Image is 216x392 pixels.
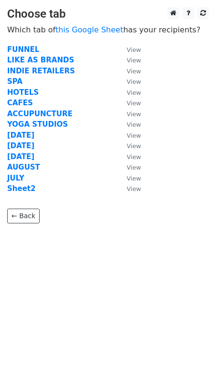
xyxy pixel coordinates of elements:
[127,175,141,182] small: View
[7,45,39,54] a: FUNNEL
[117,141,141,150] a: View
[117,45,141,54] a: View
[117,163,141,171] a: View
[7,120,68,129] a: YOGA STUDIOS
[7,209,40,223] a: ← Back
[127,185,141,192] small: View
[117,131,141,140] a: View
[7,56,74,64] a: LIKE AS BRANDS
[7,88,39,97] a: HOTELS
[7,67,75,75] a: INDIE RETAILERS
[7,131,34,140] a: [DATE]
[7,141,34,150] a: [DATE]
[7,25,209,35] p: Which tab of has your recipients?
[127,111,141,118] small: View
[127,142,141,150] small: View
[7,7,209,21] h3: Choose tab
[117,56,141,64] a: View
[117,67,141,75] a: View
[117,120,141,129] a: View
[55,25,123,34] a: this Google Sheet
[7,77,22,86] a: SPA
[7,174,24,182] a: JULY
[127,153,141,161] small: View
[127,68,141,75] small: View
[127,46,141,53] small: View
[127,57,141,64] small: View
[117,110,141,118] a: View
[117,152,141,161] a: View
[117,99,141,107] a: View
[127,164,141,171] small: View
[127,78,141,85] small: View
[127,100,141,107] small: View
[127,132,141,139] small: View
[127,89,141,96] small: View
[7,184,35,193] a: Sheet2
[117,184,141,193] a: View
[117,174,141,182] a: View
[117,88,141,97] a: View
[127,121,141,128] small: View
[7,99,33,107] a: CAFES
[117,77,141,86] a: View
[7,163,40,171] a: AUGUST
[7,152,34,161] a: [DATE]
[7,110,73,118] a: ACCUPUNCTURE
